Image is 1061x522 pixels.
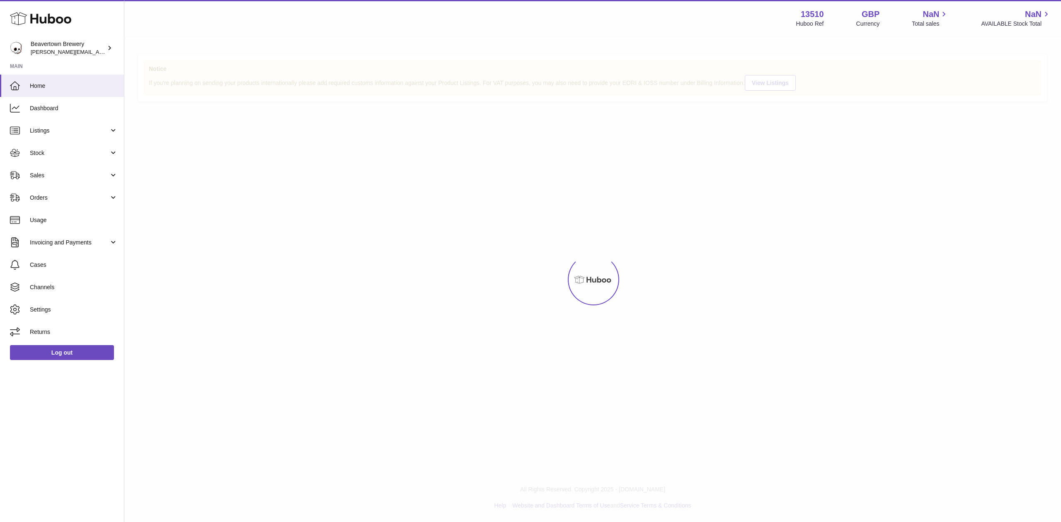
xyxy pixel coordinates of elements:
[856,20,880,28] div: Currency
[30,194,109,202] span: Orders
[30,104,118,112] span: Dashboard
[31,48,211,55] span: [PERSON_NAME][EMAIL_ADDRESS][PERSON_NAME][DOMAIN_NAME]
[912,9,949,28] a: NaN Total sales
[10,42,22,54] img: Matthew.McCormack@beavertownbrewery.co.uk
[1025,9,1042,20] span: NaN
[30,172,109,179] span: Sales
[30,82,118,90] span: Home
[30,149,109,157] span: Stock
[981,9,1051,28] a: NaN AVAILABLE Stock Total
[981,20,1051,28] span: AVAILABLE Stock Total
[30,239,109,247] span: Invoicing and Payments
[30,216,118,224] span: Usage
[923,9,939,20] span: NaN
[796,20,824,28] div: Huboo Ref
[31,40,105,56] div: Beavertown Brewery
[30,127,109,135] span: Listings
[30,261,118,269] span: Cases
[10,345,114,360] a: Log out
[862,9,879,20] strong: GBP
[30,306,118,314] span: Settings
[801,9,824,20] strong: 13510
[30,283,118,291] span: Channels
[30,328,118,336] span: Returns
[912,20,949,28] span: Total sales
